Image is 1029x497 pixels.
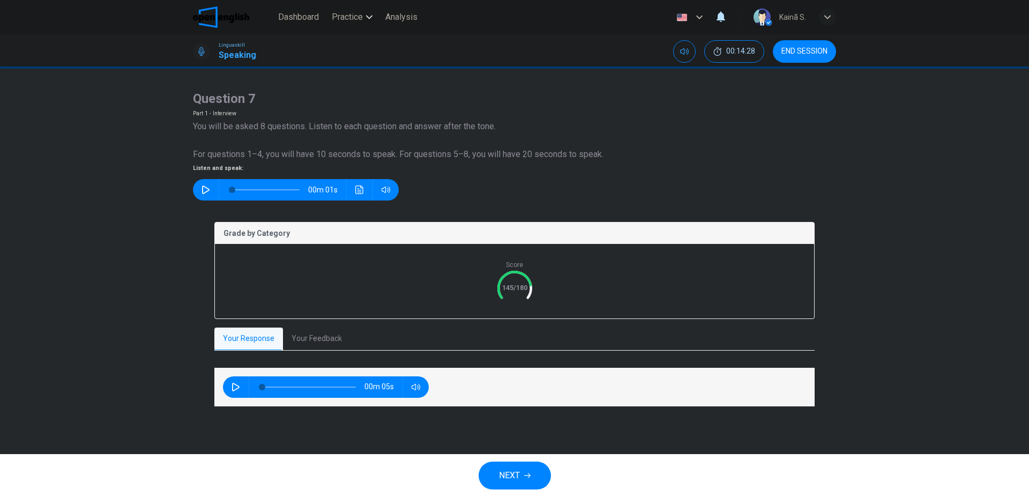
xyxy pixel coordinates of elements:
[385,11,417,24] span: Analysis
[704,40,764,63] button: 00:14:28
[193,165,243,172] span: Listen and speak:
[327,8,377,27] button: Practice
[479,462,551,489] button: NEXT
[332,11,363,24] span: Practice
[214,328,283,350] button: Your Response
[278,11,319,24] span: Dashboard
[781,47,827,56] span: END SESSION
[193,90,836,107] h4: Question 7
[214,328,815,350] div: basic tabs example
[351,179,368,201] button: Click to see the audio transcription
[193,6,274,28] a: OpenEnglish logo
[673,40,696,63] div: Mute
[219,49,256,62] h1: Speaking
[779,11,806,24] div: Kainã S.
[704,40,764,63] div: Hide
[193,6,249,28] img: OpenEnglish logo
[219,41,245,49] span: Linguaskill
[499,468,520,483] span: NEXT
[773,40,836,63] button: END SESSION
[193,121,496,131] span: You will be asked 8 questions. Listen to each question and answer after the tone.
[502,284,527,292] text: 145/180
[193,110,236,117] span: Part 1 - Interview
[506,261,523,269] span: Score
[193,149,603,159] span: For questions 1–4, you will have 10 seconds to speak. For questions 5–8, you will have 20 seconds...
[364,376,402,398] span: 00m 05s
[308,179,346,201] span: 00m 01s
[223,229,806,238] p: Grade by Category
[274,8,323,27] button: Dashboard
[726,47,755,56] span: 00:14:28
[283,328,351,350] button: Your Feedback
[675,13,689,21] img: en
[754,9,771,26] img: Profile picture
[381,8,422,27] button: Analysis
